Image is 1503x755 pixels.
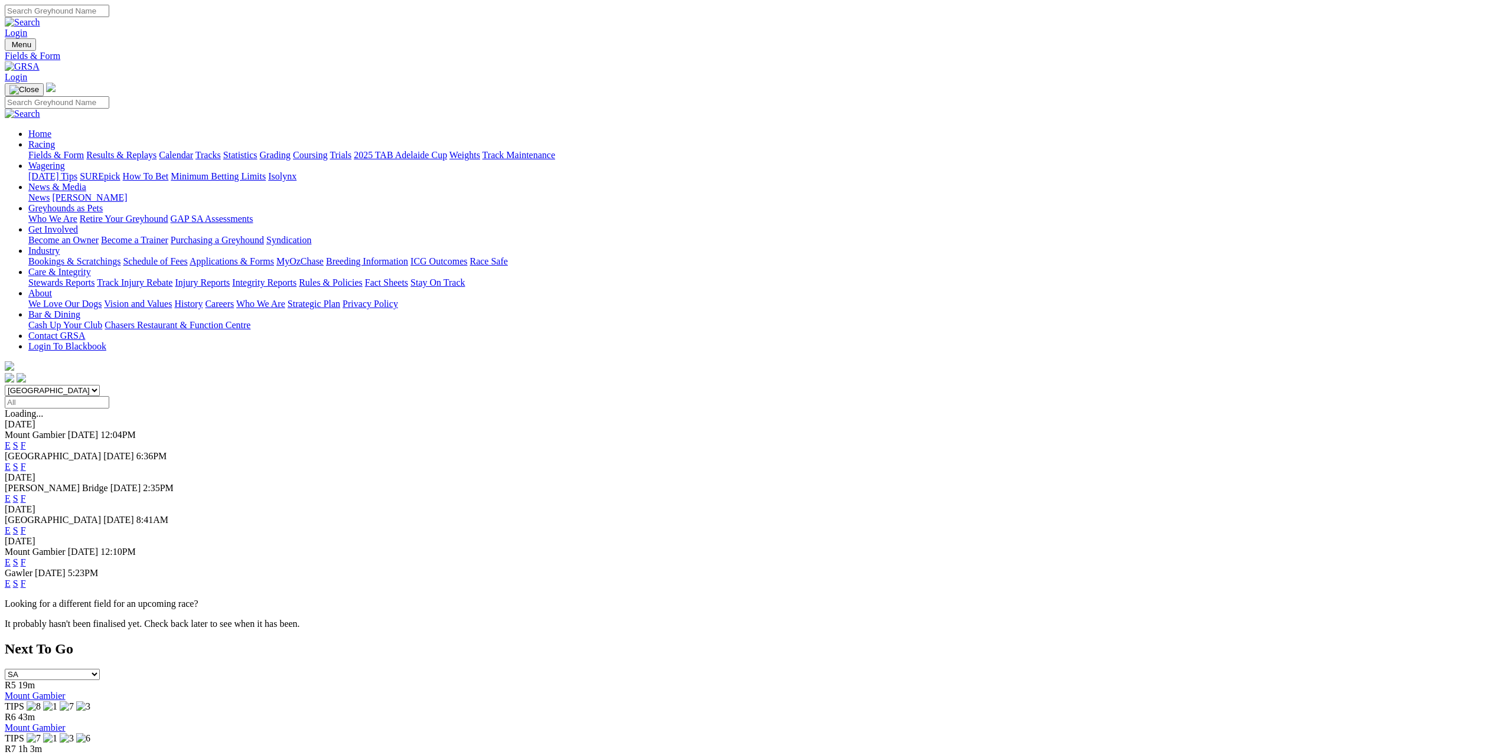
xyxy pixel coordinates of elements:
a: Stewards Reports [28,277,94,287]
a: How To Bet [123,171,169,181]
a: Isolynx [268,171,296,181]
span: [DATE] [68,547,99,557]
a: S [13,440,18,450]
a: Coursing [293,150,328,160]
a: SUREpick [80,171,120,181]
span: 1h 3m [18,744,42,754]
a: Become a Trainer [101,235,168,245]
div: About [28,299,1498,309]
div: Racing [28,150,1498,161]
div: [DATE] [5,419,1498,430]
div: [DATE] [5,472,1498,483]
a: [PERSON_NAME] [52,192,127,202]
span: 2:35PM [143,483,174,493]
span: 19m [18,680,35,690]
span: [GEOGRAPHIC_DATA] [5,515,101,525]
a: Racing [28,139,55,149]
img: Search [5,109,40,119]
a: Statistics [223,150,257,160]
span: Mount Gambier [5,547,66,557]
span: 12:10PM [100,547,136,557]
span: R5 [5,680,16,690]
button: Toggle navigation [5,83,44,96]
a: [DATE] Tips [28,171,77,181]
a: Stay On Track [410,277,465,287]
img: GRSA [5,61,40,72]
button: Toggle navigation [5,38,36,51]
a: E [5,462,11,472]
a: E [5,557,11,567]
h2: Next To Go [5,641,1498,657]
partial: It probably hasn't been finalised yet. Check back later to see when it has been. [5,619,300,629]
a: History [174,299,203,309]
a: Schedule of Fees [123,256,187,266]
a: Who We Are [236,299,285,309]
a: We Love Our Dogs [28,299,102,309]
span: [DATE] [103,515,134,525]
a: Race Safe [470,256,507,266]
div: Bar & Dining [28,320,1498,331]
span: Gawler [5,568,32,578]
a: S [13,493,18,504]
img: 3 [60,733,74,744]
img: 6 [76,733,90,744]
input: Select date [5,396,109,408]
span: Loading... [5,408,43,419]
a: Weights [449,150,480,160]
a: Login To Blackbook [28,341,106,351]
a: Careers [205,299,234,309]
a: Mount Gambier [5,723,66,733]
img: 3 [76,701,90,712]
a: Fields & Form [5,51,1498,61]
a: Results & Replays [86,150,157,160]
span: [DATE] [35,568,66,578]
a: Vision and Values [104,299,172,309]
div: [DATE] [5,504,1498,515]
span: [DATE] [68,430,99,440]
a: Bookings & Scratchings [28,256,120,266]
a: S [13,462,18,472]
a: Become an Owner [28,235,99,245]
a: ICG Outcomes [410,256,467,266]
a: S [13,525,18,535]
a: Track Injury Rebate [97,277,172,287]
input: Search [5,5,109,17]
a: Industry [28,246,60,256]
a: Grading [260,150,291,160]
a: Track Maintenance [482,150,555,160]
a: Applications & Forms [190,256,274,266]
img: logo-grsa-white.png [46,83,56,92]
img: 7 [60,701,74,712]
span: Mount Gambier [5,430,66,440]
img: Search [5,17,40,28]
a: Breeding Information [326,256,408,266]
a: Bar & Dining [28,309,80,319]
a: Login [5,28,27,38]
a: Fields & Form [28,150,84,160]
span: [DATE] [110,483,141,493]
a: Care & Integrity [28,267,91,277]
a: E [5,578,11,589]
a: MyOzChase [276,256,324,266]
span: [DATE] [103,451,134,461]
a: F [21,525,26,535]
a: F [21,440,26,450]
a: Trials [330,150,351,160]
a: Home [28,129,51,139]
a: Integrity Reports [232,277,296,287]
a: Greyhounds as Pets [28,203,103,213]
a: F [21,493,26,504]
span: 43m [18,712,35,722]
a: Login [5,72,27,82]
div: News & Media [28,192,1498,203]
a: E [5,525,11,535]
div: Wagering [28,171,1498,182]
div: Care & Integrity [28,277,1498,288]
a: E [5,493,11,504]
div: Get Involved [28,235,1498,246]
a: Cash Up Your Club [28,320,102,330]
a: F [21,578,26,589]
span: Menu [12,40,31,49]
span: 12:04PM [100,430,136,440]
